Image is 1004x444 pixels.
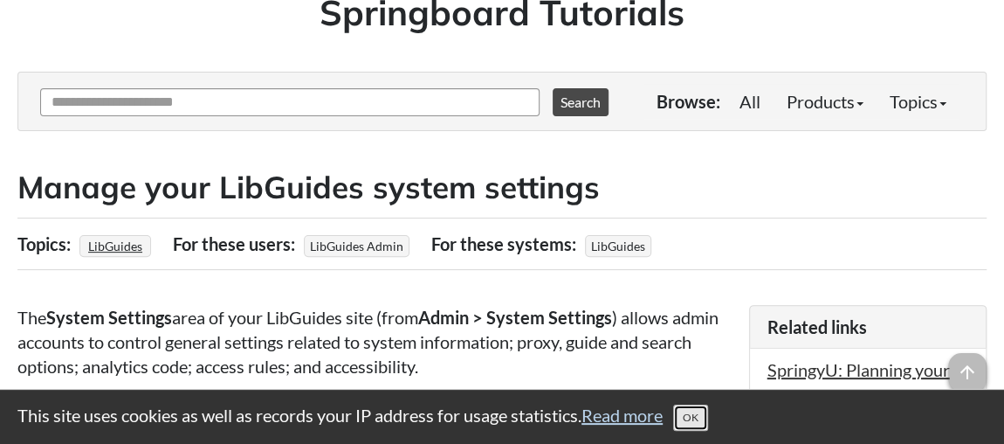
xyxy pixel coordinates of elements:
[17,166,987,209] h2: Manage your LibGuides system settings
[585,235,651,257] span: LibGuides
[657,89,720,114] p: Browse:
[581,405,663,426] a: Read more
[767,359,950,429] a: SpringyU: Planning your LibGuides site & general settings
[673,405,708,431] button: Close
[774,84,877,119] a: Products
[553,88,609,116] button: Search
[431,227,581,260] div: For these systems:
[726,84,774,119] a: All
[173,227,299,260] div: For these users:
[17,227,75,260] div: Topics:
[767,316,867,337] span: Related links
[948,355,987,376] a: arrow_upward
[948,353,987,392] span: arrow_upward
[877,84,959,119] a: Topics
[304,235,409,257] span: LibGuides Admin
[17,305,732,378] p: The area of your LibGuides site (from ) allows admin accounts to control general settings related...
[46,307,172,328] strong: System Settings
[418,307,612,328] strong: Admin > System Settings
[86,233,145,259] a: LibGuides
